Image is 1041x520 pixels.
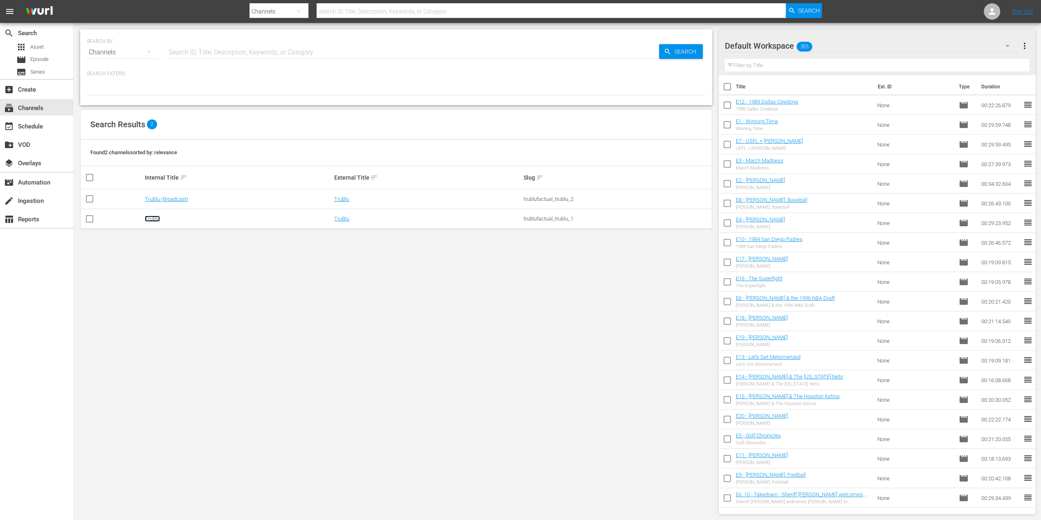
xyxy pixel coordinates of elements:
span: Ingestion [4,196,14,206]
td: 00:22:22.174 [978,410,1023,429]
span: Series [16,67,26,77]
a: E3 - March Madness [736,158,783,164]
div: Slug [524,173,710,182]
div: [PERSON_NAME] [736,185,785,190]
span: reorder [1023,257,1033,267]
div: [PERSON_NAME] [736,421,788,426]
td: 00:20:30.052 [978,390,1023,410]
div: [PERSON_NAME] & The [US_STATE] Nets [736,381,843,387]
a: E13 - Let’s Get Metsmerized [736,354,800,360]
div: Channels [87,41,159,64]
td: 00:19:06.312 [978,331,1023,351]
button: Search [659,44,703,59]
span: Asset [30,43,44,51]
div: The Superfight [736,283,782,288]
span: reorder [1023,493,1033,502]
a: E19 - [PERSON_NAME] [736,334,788,340]
td: None [874,154,956,174]
a: E12 - 1989 Dallas Cowboys [736,99,798,105]
a: E20 - [PERSON_NAME] [736,413,788,419]
a: E17 - [PERSON_NAME] [736,256,788,262]
span: Episode [959,140,969,149]
a: E6 - [PERSON_NAME] & the 1996 NBA Draft [736,295,835,301]
a: E11 - [PERSON_NAME] [736,452,788,458]
td: None [874,115,956,135]
span: reorder [1023,414,1033,424]
div: [PERSON_NAME]: Football [736,479,806,485]
td: 00:29:23.952 [978,213,1023,233]
td: 00:29:59.748 [978,115,1023,135]
div: [PERSON_NAME] & the 1996 NBA Draft [736,303,835,308]
td: 00:19:09.815 [978,252,1023,272]
a: TruBlu (Broadcast) [145,196,188,202]
td: 00:34:32.604 [978,174,1023,194]
span: reorder [1023,434,1033,443]
span: Episode [959,336,969,346]
span: 355 [796,38,812,55]
span: Series [30,68,45,76]
span: sort [536,174,544,181]
span: reorder [1023,100,1033,110]
span: reorder [1023,296,1033,306]
span: Episode [16,55,26,65]
span: more_vert [1019,41,1029,51]
div: trublufactual_trublu_2 [524,196,710,202]
span: VOD [4,140,14,150]
a: E1 - Winning Time [736,118,778,124]
button: Search [786,3,822,18]
td: None [874,468,956,488]
div: Sheriff [PERSON_NAME] welcomes [PERSON_NAME] to [GEOGRAPHIC_DATA] [736,499,871,504]
span: Episode [959,238,969,248]
span: Episode [959,316,969,326]
span: Reports [4,214,14,224]
td: None [874,370,956,390]
a: E14 - [PERSON_NAME] & The [US_STATE] Nets [736,374,843,380]
a: E16 - The Superfight [736,275,782,281]
a: E2 - [PERSON_NAME] [736,177,785,183]
span: Automation [4,178,14,187]
a: TruBlu [145,216,160,222]
span: reorder [1023,178,1033,188]
a: TruBlu [334,196,349,202]
span: Episode [959,375,969,385]
span: reorder [1023,335,1033,345]
td: None [874,410,956,429]
td: None [874,174,956,194]
span: Episode [959,120,969,130]
td: 00:29:34.439 [978,488,1023,508]
span: Schedule [4,122,14,131]
td: None [874,449,956,468]
td: None [874,429,956,449]
span: Episode [959,179,969,189]
td: None [874,233,956,252]
span: Episode [959,414,969,424]
span: Episode [959,198,969,208]
td: 00:22:26.879 [978,95,1023,115]
span: reorder [1023,277,1033,286]
span: menu [5,7,15,16]
div: [PERSON_NAME] [736,342,788,347]
span: Create [4,85,14,95]
span: Search Results [90,119,145,129]
div: 1984 San Diego Padres [736,244,803,249]
span: reorder [1023,453,1033,463]
td: 00:26:43.100 [978,194,1023,213]
div: [PERSON_NAME] [736,263,788,269]
th: Title [736,75,873,98]
span: reorder [1023,218,1033,227]
td: 00:19:05.978 [978,272,1023,292]
span: Episode [959,218,969,228]
div: [PERSON_NAME] [736,322,788,328]
td: 00:26:46.572 [978,233,1023,252]
td: None [874,95,956,115]
td: 00:27:39.973 [978,154,1023,174]
span: Search [671,44,703,59]
p: Search Filters: [87,70,706,77]
a: E15 - [PERSON_NAME] & The Houston Astros [736,393,840,399]
div: March Madness [736,165,783,171]
span: sort [371,174,378,181]
a: TruBlu [334,216,349,222]
span: Episode [959,434,969,444]
div: Golf Chronicles [736,440,781,446]
span: Episode [959,454,969,464]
